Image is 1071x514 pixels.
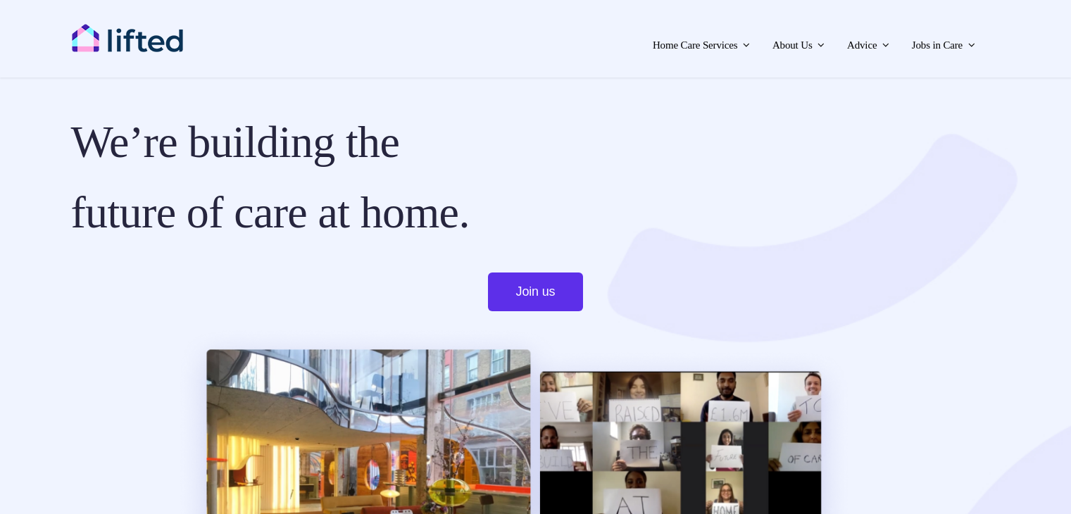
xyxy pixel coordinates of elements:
[229,21,979,63] nav: Main Menu
[71,23,184,38] a: lifted-logo
[70,114,1000,170] p: We’re building the
[772,34,813,56] span: About Us
[649,21,754,63] a: Home Care Services
[912,34,963,56] span: Jobs in Care
[768,21,829,63] a: About Us
[908,21,979,63] a: Jobs in Care
[70,184,1000,241] p: future of care at home.
[653,34,738,56] span: Home Care Services
[847,34,877,56] span: Advice
[488,272,584,311] a: Join us
[843,21,894,63] a: Advice
[516,284,556,299] span: Join us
